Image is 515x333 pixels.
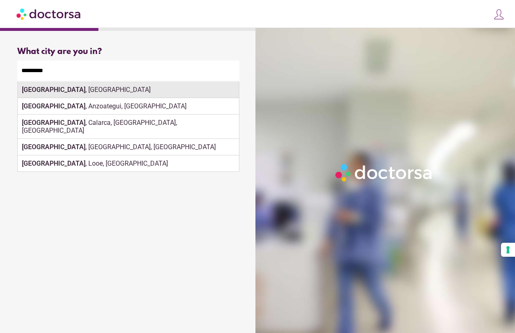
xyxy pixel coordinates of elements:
div: What city are you in? [17,47,239,56]
div: , Calarca, [GEOGRAPHIC_DATA], [GEOGRAPHIC_DATA] [18,115,239,139]
div: , Anzoategui, [GEOGRAPHIC_DATA] [18,98,239,115]
div: Make sure the city you pick is where you need assistance. [17,81,239,99]
div: , [GEOGRAPHIC_DATA], [GEOGRAPHIC_DATA] [18,139,239,155]
strong: [GEOGRAPHIC_DATA] [22,119,85,127]
div: , [GEOGRAPHIC_DATA] [18,82,239,98]
strong: [GEOGRAPHIC_DATA] [22,159,85,167]
div: , Looe, [GEOGRAPHIC_DATA] [18,155,239,172]
button: Your consent preferences for tracking technologies [501,243,515,257]
img: Logo-Doctorsa-trans-White-partial-flat.png [333,161,436,184]
strong: [GEOGRAPHIC_DATA] [22,143,85,151]
img: Doctorsa.com [17,5,82,23]
strong: [GEOGRAPHIC_DATA] [22,102,85,110]
img: icons8-customer-100.png [493,9,505,20]
strong: [GEOGRAPHIC_DATA] [22,86,85,94]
